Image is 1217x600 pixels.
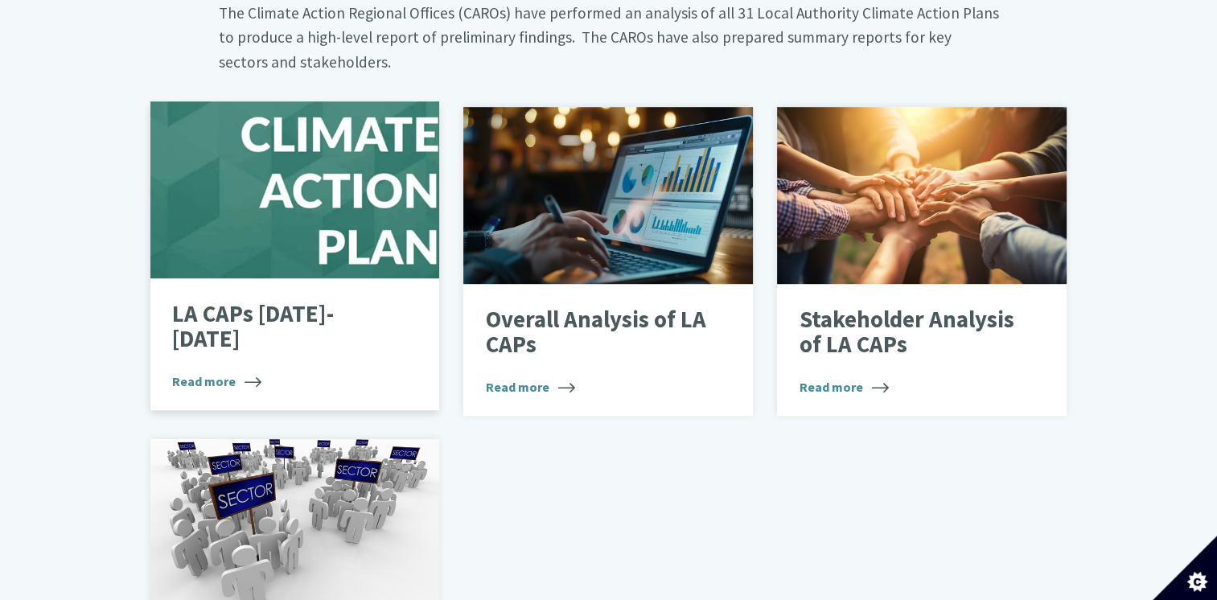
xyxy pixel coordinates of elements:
[800,307,1021,358] p: Stakeholder Analysis of LA CAPs
[486,307,707,358] p: Overall Analysis of LA CAPs
[172,372,261,391] span: Read more
[486,377,575,397] span: Read more
[777,107,1067,416] a: Stakeholder Analysis of LA CAPs Read more
[800,377,889,397] span: Read more
[172,302,393,352] p: LA CAPs [DATE]-[DATE]
[150,101,440,410] a: LA CAPs [DATE]-[DATE] Read more
[463,107,753,416] a: Overall Analysis of LA CAPs Read more
[1153,536,1217,600] button: Set cookie preferences
[218,3,998,72] big: The Climate Action Regional Offices (CAROs) have performed an analysis of all 31 Local Authority ...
